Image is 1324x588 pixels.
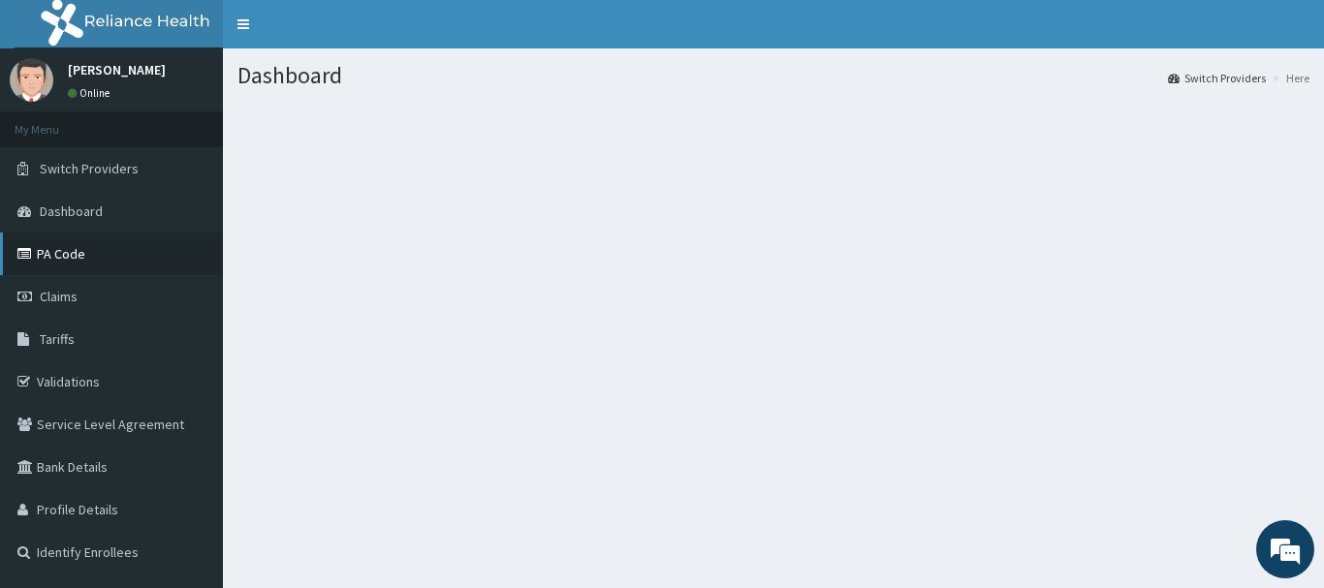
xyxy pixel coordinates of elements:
img: User Image [10,58,53,102]
a: Online [68,86,114,100]
h1: Dashboard [237,63,1309,88]
span: Dashboard [40,202,103,220]
div: Minimize live chat window [318,10,364,56]
p: [PERSON_NAME] [68,63,166,77]
textarea: Type your message and hit 'Enter' [10,387,369,454]
a: Switch Providers [1168,70,1266,86]
span: Claims [40,288,78,305]
div: Chat with us now [101,108,326,134]
span: Tariffs [40,330,75,348]
img: d_794563401_company_1708531726252_794563401 [36,97,79,145]
li: Here [1268,70,1309,86]
span: Switch Providers [40,160,139,177]
span: We're online! [112,172,268,368]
